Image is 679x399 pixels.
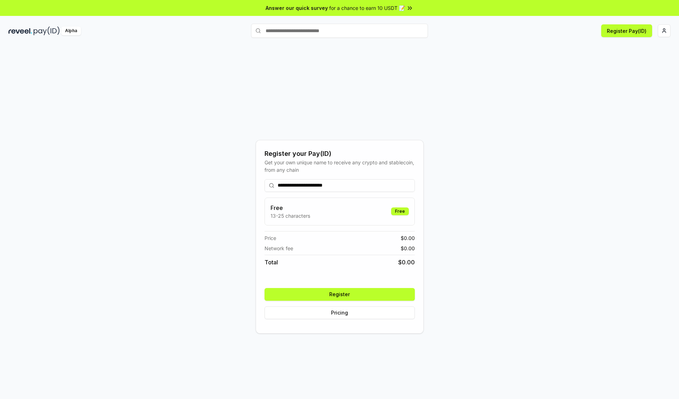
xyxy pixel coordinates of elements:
[265,245,293,252] span: Network fee
[265,288,415,301] button: Register
[61,27,81,35] div: Alpha
[401,245,415,252] span: $ 0.00
[265,258,278,266] span: Total
[265,149,415,159] div: Register your Pay(ID)
[398,258,415,266] span: $ 0.00
[329,4,405,12] span: for a chance to earn 10 USDT 📝
[601,24,652,37] button: Register Pay(ID)
[271,204,310,212] h3: Free
[265,159,415,174] div: Get your own unique name to receive any crypto and stablecoin, from any chain
[271,212,310,219] p: 13-25 characters
[266,4,328,12] span: Answer our quick survey
[34,27,60,35] img: pay_id
[265,234,276,242] span: Price
[265,306,415,319] button: Pricing
[391,207,409,215] div: Free
[8,27,32,35] img: reveel_dark
[401,234,415,242] span: $ 0.00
